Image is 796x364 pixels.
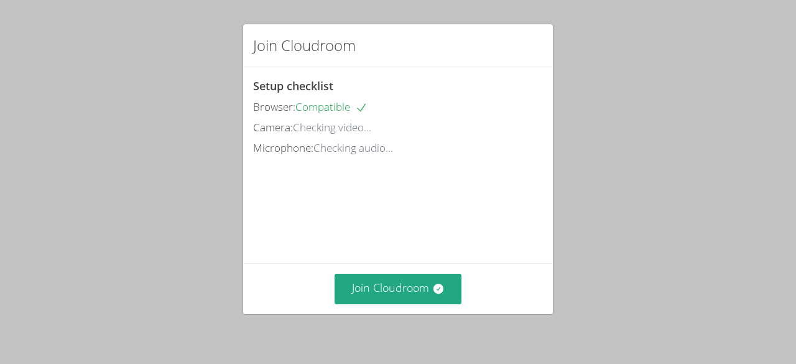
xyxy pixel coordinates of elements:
[253,120,293,134] span: Camera:
[293,120,371,134] span: Checking video...
[253,100,295,114] span: Browser:
[313,141,393,155] span: Checking audio...
[253,141,313,155] span: Microphone:
[295,100,368,114] span: Compatible
[335,274,462,304] button: Join Cloudroom
[253,78,333,93] span: Setup checklist
[253,34,356,57] h2: Join Cloudroom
